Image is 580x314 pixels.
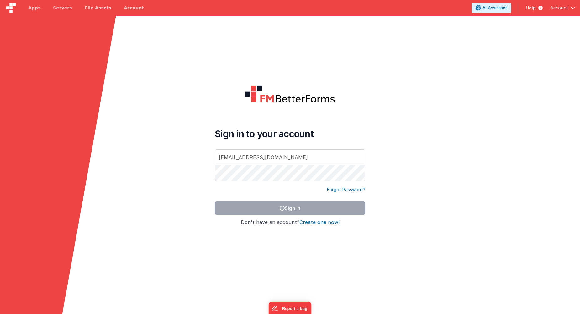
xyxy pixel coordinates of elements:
[550,5,568,11] span: Account
[215,220,365,225] h4: Don't have an account?
[85,5,112,11] span: File Assets
[215,128,365,139] h4: Sign in to your account
[215,149,365,165] input: Email Address
[550,5,575,11] button: Account
[327,186,365,193] a: Forgot Password?
[482,5,507,11] span: AI Assistant
[526,5,536,11] span: Help
[472,3,511,13] button: AI Assistant
[53,5,72,11] span: Servers
[215,201,365,215] button: Sign In
[28,5,40,11] span: Apps
[299,220,340,225] button: Create one now!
